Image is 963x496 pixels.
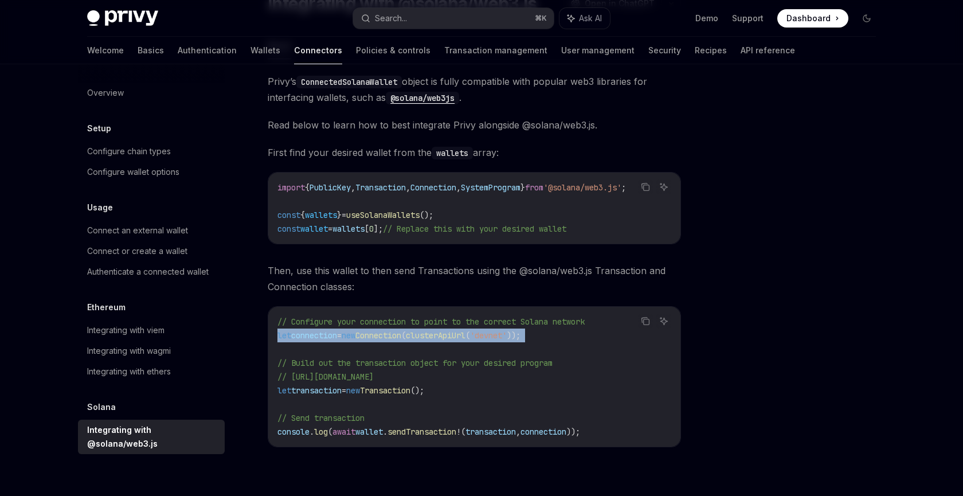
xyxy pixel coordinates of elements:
[268,73,681,106] span: Privy’s object is fully compatible with popular web3 libraries for interfacing wallets, such as .
[355,182,406,193] span: Transaction
[277,413,365,423] span: // Send transaction
[78,141,225,162] a: Configure chain types
[250,37,280,64] a: Wallets
[383,224,566,234] span: // Replace this with your desired wallet
[277,427,310,437] span: console
[656,314,671,329] button: Ask AI
[561,37,635,64] a: User management
[277,317,585,327] span: // Configure your connection to point to the correct Solana network
[638,314,653,329] button: Copy the contents from the code block
[386,92,459,104] code: @solana/web3js
[465,330,470,341] span: (
[277,372,374,382] span: // [URL][DOMAIN_NAME]
[78,320,225,341] a: Integrating with viem
[277,385,291,396] span: let
[78,162,225,182] a: Configure wallet options
[296,76,402,88] code: ConnectedSolanaWallet
[406,330,465,341] span: clusterApiUrl
[401,330,406,341] span: (
[461,427,465,437] span: (
[291,330,337,341] span: connection
[78,361,225,382] a: Integrating with ethers
[369,224,374,234] span: 0
[638,179,653,194] button: Copy the contents from the code block
[87,323,165,337] div: Integrating with viem
[444,37,547,64] a: Transaction management
[695,37,727,64] a: Recipes
[328,427,332,437] span: (
[87,122,111,135] h5: Setup
[461,182,520,193] span: SystemProgram
[342,330,355,341] span: new
[268,263,681,295] span: Then, use this wallet to then send Transactions using the @solana/web3.js Transaction and Connect...
[87,86,124,100] div: Overview
[507,330,520,341] span: ));
[456,427,461,437] span: !
[365,224,369,234] span: [
[87,300,126,314] h5: Ethereum
[328,224,332,234] span: =
[268,117,681,133] span: Read below to learn how to best integrate Privy alongside @solana/web3.js.
[310,182,351,193] span: PublicKey
[87,165,179,179] div: Configure wallet options
[294,37,342,64] a: Connectors
[78,220,225,241] a: Connect an external wallet
[353,8,554,29] button: Search...⌘K
[559,8,610,29] button: Ask AI
[268,144,681,161] span: First find your desired wallet from the array:
[87,144,171,158] div: Configure chain types
[337,330,342,341] span: =
[310,427,314,437] span: .
[520,182,525,193] span: }
[178,37,237,64] a: Authentication
[78,341,225,361] a: Integrating with wagmi
[386,92,459,103] a: @solana/web3js
[355,427,383,437] span: wallet
[291,385,342,396] span: transaction
[78,420,225,454] a: Integrating with @solana/web3.js
[277,224,300,234] span: const
[470,330,507,341] span: 'devnet'
[535,14,547,23] span: ⌘ K
[387,427,456,437] span: sendTransaction
[78,83,225,103] a: Overview
[375,11,407,25] div: Search...
[525,182,543,193] span: from
[732,13,764,24] a: Support
[277,358,553,368] span: // Build out the transaction object for your desired program
[305,210,337,220] span: wallets
[406,182,410,193] span: ,
[337,210,342,220] span: }
[383,427,387,437] span: .
[355,330,401,341] span: Connection
[656,179,671,194] button: Ask AI
[543,182,621,193] span: '@solana/web3.js'
[420,210,433,220] span: ();
[87,37,124,64] a: Welcome
[410,385,424,396] span: ();
[410,182,456,193] span: Connection
[465,427,516,437] span: transaction
[858,9,876,28] button: Toggle dark mode
[351,182,355,193] span: ,
[360,385,410,396] span: Transaction
[314,427,328,437] span: log
[87,10,158,26] img: dark logo
[87,265,209,279] div: Authenticate a connected wallet
[566,427,580,437] span: ));
[300,224,328,234] span: wallet
[87,400,116,414] h5: Solana
[432,147,473,159] code: wallets
[456,182,461,193] span: ,
[138,37,164,64] a: Basics
[346,385,360,396] span: new
[332,224,365,234] span: wallets
[87,365,171,378] div: Integrating with ethers
[87,423,218,451] div: Integrating with @solana/web3.js
[520,427,566,437] span: connection
[346,210,420,220] span: useSolanaWallets
[621,182,626,193] span: ;
[305,182,310,193] span: {
[277,210,300,220] span: const
[356,37,430,64] a: Policies & controls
